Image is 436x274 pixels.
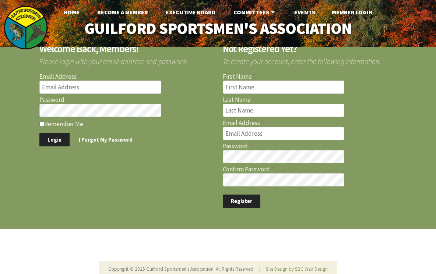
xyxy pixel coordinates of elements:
[223,81,345,94] input: First Name
[39,120,214,127] label: Remember Me
[39,97,214,103] label: Password
[223,195,260,208] button: Register
[91,5,154,19] a: Become A Member
[228,5,282,19] a: Committees
[223,143,397,149] label: Password
[39,121,44,126] input: Remember Me
[39,133,70,147] button: Login
[223,127,345,140] input: Email Address
[39,74,214,80] label: Email Address
[223,74,397,80] label: First Name
[223,54,397,65] span: To create your account, enter the following information.
[39,44,214,54] h2: Welcome Back, Members!
[223,44,397,54] h2: Not Registered Yet?
[57,5,85,19] a: Home
[108,266,260,272] li: Copyright © 2025 Guilford Sportsmen's Association. All Rights Reserved.
[39,54,214,65] span: Please login with your email address and password.
[4,6,48,50] img: logo_sm.png
[71,15,365,42] a: Guilford Sportsmen's Association
[71,133,141,147] a: I Forgot My Password
[266,266,328,272] a: Site Design by SBC Web Design
[288,5,321,19] a: Events
[39,81,161,94] input: Email Address
[223,166,397,172] label: Confirm Password
[160,5,221,19] a: Executive Board
[326,5,379,19] a: Member Login
[223,104,345,117] input: Last Name
[223,97,397,103] label: Last Name
[223,120,397,126] label: Email Address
